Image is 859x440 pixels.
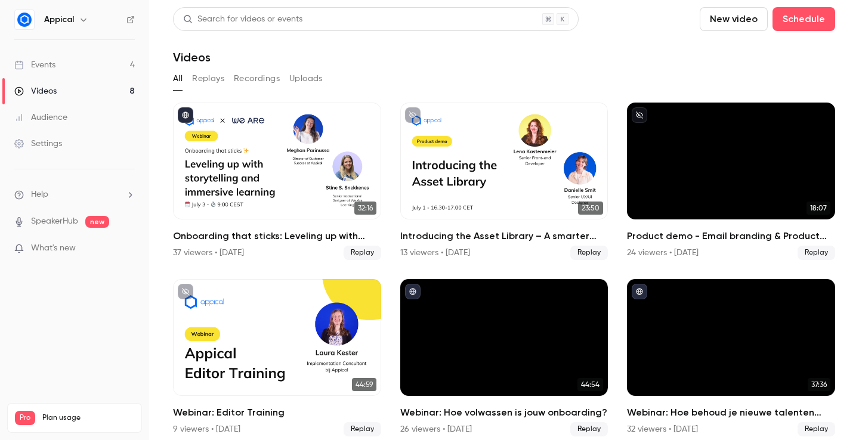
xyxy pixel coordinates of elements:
[627,247,699,259] div: 24 viewers • [DATE]
[344,246,381,260] span: Replay
[85,216,109,228] span: new
[578,202,603,215] span: 23:50
[173,279,381,436] a: 44:59Webinar: Editor Training9 viewers • [DATE]Replay
[577,378,603,391] span: 44:54
[31,188,48,201] span: Help
[14,111,67,123] div: Audience
[354,202,376,215] span: 32:16
[400,279,608,436] li: Webinar: Hoe volwassen is jouw onboarding?
[570,422,608,436] span: Replay
[173,7,835,433] section: Videos
[627,405,835,420] h2: Webinar: Hoe behoud je nieuwe talenten met onboarding?
[400,279,608,436] a: 44:54Webinar: Hoe volwassen is jouw onboarding?26 viewers • [DATE]Replay
[173,405,381,420] h2: Webinar: Editor Training
[352,378,376,391] span: 44:59
[400,247,470,259] div: 13 viewers • [DATE]
[173,69,183,88] button: All
[400,103,608,260] li: Introducing the Asset Library – A smarter way to manage content
[42,413,134,423] span: Plan usage
[31,215,78,228] a: SpeakerHub
[400,229,608,243] h2: Introducing the Asset Library – A smarter way to manage content
[798,422,835,436] span: Replay
[632,284,647,299] button: published
[405,284,421,299] button: published
[173,229,381,243] h2: Onboarding that sticks: Leveling up with storytelling and immersive learning
[14,188,135,201] li: help-dropdown-opener
[234,69,280,88] button: Recordings
[14,85,57,97] div: Videos
[15,411,35,425] span: Pro
[627,423,698,435] div: 32 viewers • [DATE]
[15,10,34,29] img: Appical
[400,423,472,435] div: 26 viewers • [DATE]
[773,7,835,31] button: Schedule
[798,246,835,260] span: Replay
[344,422,381,436] span: Replay
[183,13,302,26] div: Search for videos or events
[627,279,835,436] li: Webinar: Hoe behoud je nieuwe talenten met onboarding?
[173,103,381,260] a: 32:16Onboarding that sticks: Leveling up with storytelling and immersive learning37 viewers • [DA...
[31,242,76,255] span: What's new
[570,246,608,260] span: Replay
[627,103,835,260] a: 18:07Product demo - Email branding & Product Portal24 viewers • [DATE]Replay
[14,59,55,71] div: Events
[173,247,244,259] div: 37 viewers • [DATE]
[44,14,74,26] h6: Appical
[178,107,193,123] button: published
[808,378,830,391] span: 37:36
[178,284,193,299] button: unpublished
[632,107,647,123] button: unpublished
[627,103,835,260] li: Product demo - Email branding & Product Portal
[173,103,381,260] li: Onboarding that sticks: Leveling up with storytelling and immersive learning
[192,69,224,88] button: Replays
[627,229,835,243] h2: Product demo - Email branding & Product Portal
[173,279,381,436] li: Webinar: Editor Training
[405,107,421,123] button: unpublished
[173,50,211,64] h1: Videos
[400,103,608,260] a: 23:50Introducing the Asset Library – A smarter way to manage content13 viewers • [DATE]Replay
[700,7,768,31] button: New video
[173,423,240,435] div: 9 viewers • [DATE]
[627,279,835,436] a: 37:36Webinar: Hoe behoud je nieuwe talenten met onboarding?32 viewers • [DATE]Replay
[14,138,62,150] div: Settings
[289,69,323,88] button: Uploads
[400,405,608,420] h2: Webinar: Hoe volwassen is jouw onboarding?
[807,202,830,215] span: 18:07
[120,243,135,254] iframe: Noticeable Trigger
